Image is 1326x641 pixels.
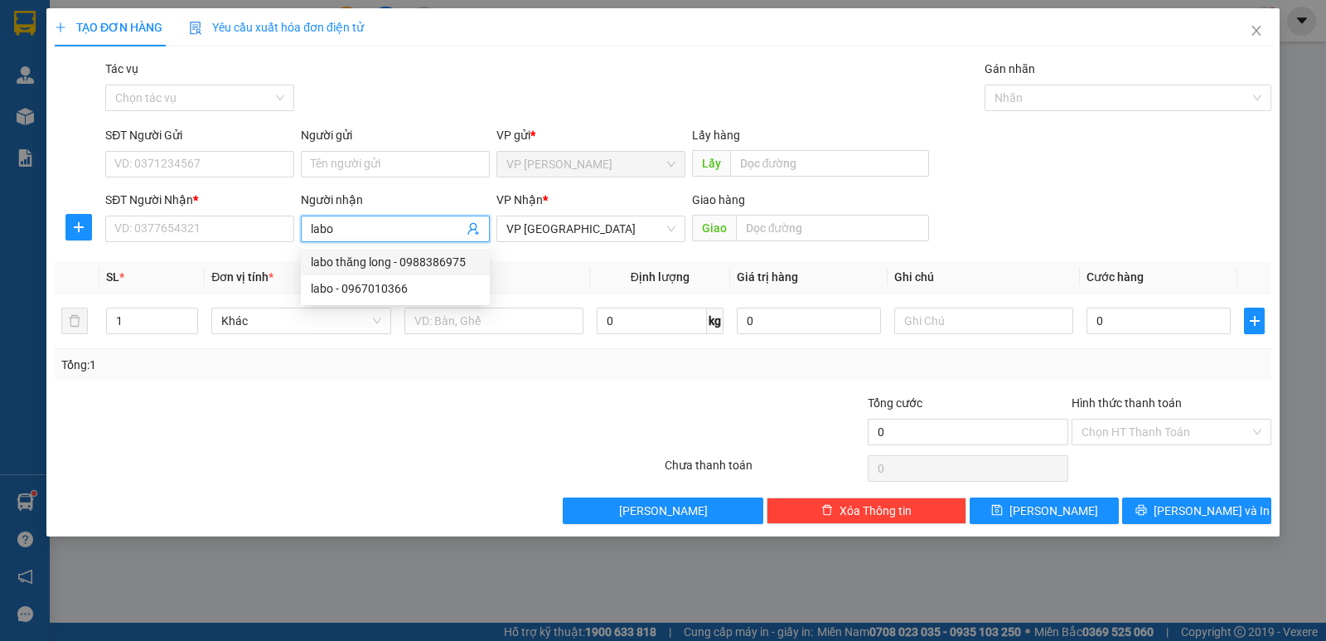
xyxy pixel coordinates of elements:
[888,261,1080,294] th: Ghi chú
[1009,502,1098,520] span: [PERSON_NAME]
[692,129,740,142] span: Lấy hàng
[189,22,202,35] img: icon
[985,62,1035,75] label: Gán nhãn
[737,270,798,284] span: Giá trị hàng
[221,308,380,333] span: Khác
[65,214,92,240] button: plus
[868,396,922,410] span: Tổng cước
[1250,24,1263,37] span: close
[1245,314,1264,328] span: plus
[301,126,490,144] div: Người gửi
[311,279,480,298] div: labo - 0967010366
[55,21,162,34] span: TẠO ĐƠN HÀNG
[692,150,730,177] span: Lấy
[563,498,762,524] button: [PERSON_NAME]
[894,308,1073,334] input: Ghi Chú
[736,215,930,241] input: Dọc đường
[692,215,736,241] span: Giao
[496,193,543,206] span: VP Nhận
[991,504,1003,517] span: save
[821,504,833,517] span: delete
[467,222,480,236] span: user-add
[840,502,912,520] span: Xóa Thông tin
[55,22,66,33] span: plus
[105,62,138,75] label: Tác vụ
[730,150,930,177] input: Dọc đường
[619,502,708,520] span: [PERSON_NAME]
[1072,396,1182,410] label: Hình thức thanh toán
[1244,308,1265,334] button: plus
[1086,270,1144,284] span: Cước hàng
[506,216,675,241] span: VP HÀ NỘI
[105,126,294,144] div: SĐT Người Gửi
[631,270,690,284] span: Định lượng
[506,152,675,177] span: VP MỘC CHÂU
[66,221,91,234] span: plus
[189,21,364,34] span: Yêu cầu xuất hóa đơn điện tử
[970,498,1119,524] button: save[PERSON_NAME]
[692,193,745,206] span: Giao hàng
[496,126,685,144] div: VP gửi
[767,498,966,524] button: deleteXóa Thông tin
[105,191,294,209] div: SĐT Người Nhận
[1122,498,1271,524] button: printer[PERSON_NAME] và In
[61,356,513,374] div: Tổng: 1
[211,270,273,284] span: Đơn vị tính
[301,249,490,275] div: labo thăng long - 0988386975
[1154,502,1270,520] span: [PERSON_NAME] và In
[737,308,881,334] input: 0
[1135,504,1147,517] span: printer
[404,308,583,334] input: VD: Bàn, Ghế
[311,253,480,271] div: labo thăng long - 0988386975
[663,456,866,485] div: Chưa thanh toán
[301,191,490,209] div: Người nhận
[1233,8,1280,55] button: Close
[301,275,490,302] div: labo - 0967010366
[707,308,723,334] span: kg
[61,308,88,334] button: delete
[106,270,119,284] span: SL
